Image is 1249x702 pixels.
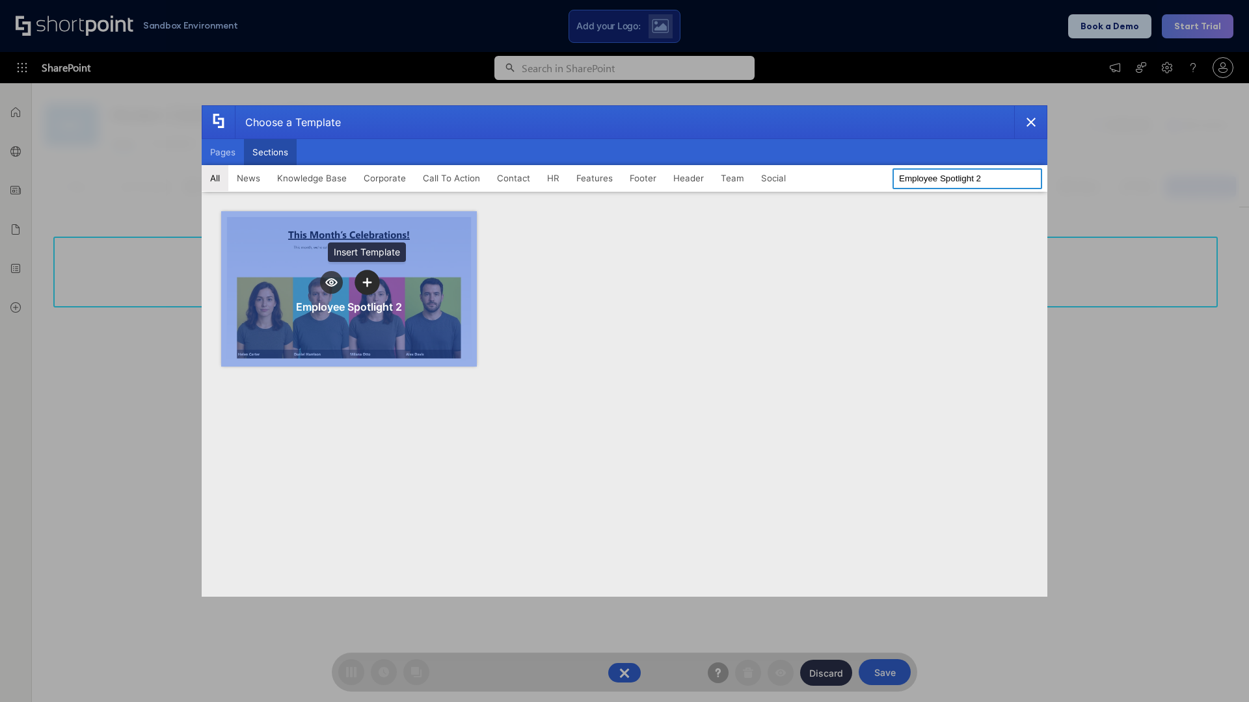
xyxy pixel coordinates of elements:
button: News [228,165,269,191]
div: Choose a Template [235,106,341,138]
button: Footer [621,165,665,191]
button: Contact [489,165,539,191]
div: template selector [202,105,1047,597]
button: All [202,165,228,191]
iframe: Chat Widget [1184,640,1249,702]
button: Corporate [355,165,414,191]
button: Call To Action [414,165,489,191]
button: Team [712,165,753,191]
button: Features [568,165,621,191]
button: Social [753,165,794,191]
button: Sections [244,139,297,165]
div: Employee Spotlight 2 [296,300,402,313]
input: Search [893,168,1042,189]
button: Pages [202,139,244,165]
button: HR [539,165,568,191]
button: Knowledge Base [269,165,355,191]
button: Header [665,165,712,191]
